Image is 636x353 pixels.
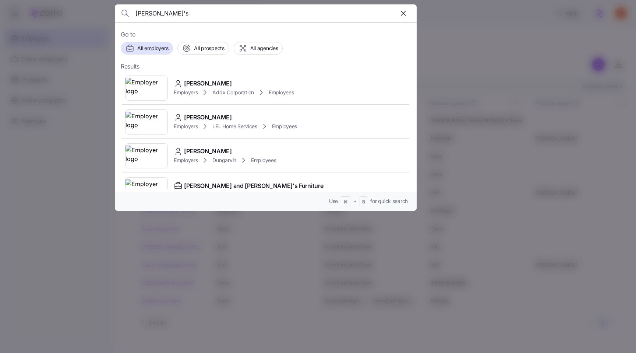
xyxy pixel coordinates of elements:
[329,198,338,205] span: Use
[251,157,276,164] span: Employees
[174,123,198,130] span: Employers
[250,45,278,52] span: All agencies
[194,45,224,52] span: All prospects
[184,79,232,88] span: [PERSON_NAME]
[121,30,411,39] span: Go to
[126,179,167,200] img: Employer logo
[370,198,408,205] span: for quick search
[212,89,254,96] span: Addx Corporation
[137,45,168,52] span: All employers
[184,113,232,122] span: [PERSON_NAME]
[362,199,365,205] span: B
[121,62,139,71] span: Results
[126,146,167,166] img: Employer logo
[126,78,167,98] img: Employer logo
[234,42,283,55] button: All agencies
[212,157,236,164] span: Dungarvin
[184,181,323,191] span: [PERSON_NAME] and [PERSON_NAME]'s Furniture
[184,147,232,156] span: [PERSON_NAME]
[177,42,229,55] button: All prospects
[174,89,198,96] span: Employers
[353,198,357,205] span: +
[343,199,348,205] span: ⌘
[212,123,257,130] span: LEL Home Services
[272,123,297,130] span: Employees
[269,89,294,96] span: Employees
[121,42,173,55] button: All employers
[126,112,167,132] img: Employer logo
[174,157,198,164] span: Employers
